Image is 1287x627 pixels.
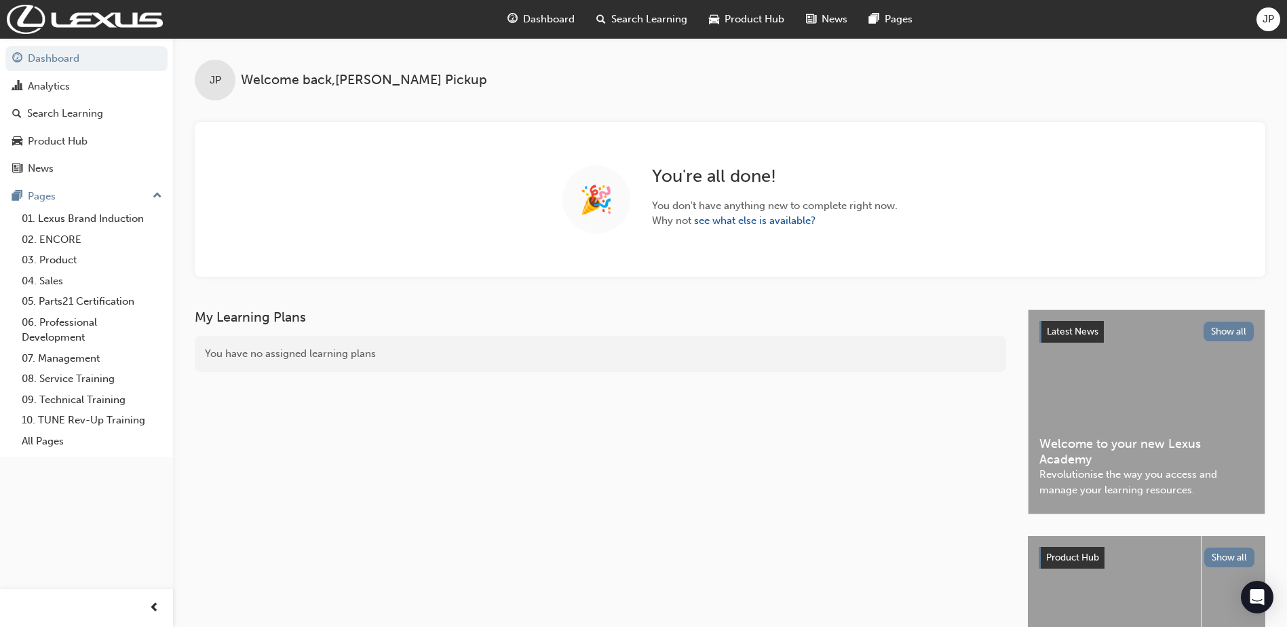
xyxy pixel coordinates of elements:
span: JP [1263,12,1274,27]
a: 06. Professional Development [16,312,168,348]
img: Trak [7,5,163,34]
span: search-icon [12,108,22,120]
a: Analytics [5,74,168,99]
span: car-icon [12,136,22,148]
a: Latest NewsShow all [1039,321,1254,343]
span: Dashboard [523,12,575,27]
span: You don't have anything new to complete right now. [652,198,898,214]
a: 04. Sales [16,271,168,292]
a: 01. Lexus Brand Induction [16,208,168,229]
a: 09. Technical Training [16,389,168,411]
a: 02. ENCORE [16,229,168,250]
a: News [5,156,168,181]
span: search-icon [596,11,606,28]
div: Search Learning [27,106,103,121]
span: Welcome to your new Lexus Academy [1039,436,1254,467]
a: Dashboard [5,46,168,71]
a: Product Hub [5,129,168,154]
a: 08. Service Training [16,368,168,389]
a: Product HubShow all [1039,547,1254,569]
span: pages-icon [869,11,879,28]
div: You have no assigned learning plans [195,336,1006,372]
a: 03. Product [16,250,168,271]
span: Product Hub [1046,552,1099,563]
a: car-iconProduct Hub [698,5,795,33]
div: News [28,161,54,176]
span: car-icon [709,11,719,28]
div: Pages [28,189,56,204]
div: Open Intercom Messenger [1241,581,1273,613]
button: JP [1256,7,1280,31]
span: Latest News [1047,326,1098,337]
button: Pages [5,184,168,209]
h2: You're all done! [652,166,898,187]
div: Analytics [28,79,70,94]
button: DashboardAnalyticsSearch LearningProduct HubNews [5,43,168,184]
span: 🎉 [579,192,613,208]
span: pages-icon [12,191,22,203]
span: news-icon [12,163,22,175]
a: search-iconSearch Learning [585,5,698,33]
span: chart-icon [12,81,22,93]
span: guage-icon [507,11,518,28]
span: Pages [885,12,913,27]
span: News [822,12,847,27]
span: news-icon [806,11,816,28]
span: guage-icon [12,53,22,65]
a: All Pages [16,431,168,452]
span: JP [210,73,221,88]
a: 07. Management [16,348,168,369]
button: Show all [1204,548,1255,567]
a: guage-iconDashboard [497,5,585,33]
span: Why not [652,213,898,229]
div: Product Hub [28,134,88,149]
a: 05. Parts21 Certification [16,291,168,312]
span: Product Hub [725,12,784,27]
span: Welcome back , [PERSON_NAME] Pickup [241,73,487,88]
button: Show all [1204,322,1254,341]
a: Search Learning [5,101,168,126]
span: Search Learning [611,12,687,27]
a: news-iconNews [795,5,858,33]
a: see what else is available? [694,214,815,227]
span: up-icon [153,187,162,205]
span: Revolutionise the way you access and manage your learning resources. [1039,467,1254,497]
a: Latest NewsShow allWelcome to your new Lexus AcademyRevolutionise the way you access and manage y... [1028,309,1265,514]
a: 10. TUNE Rev-Up Training [16,410,168,431]
a: pages-iconPages [858,5,923,33]
span: prev-icon [149,600,159,617]
h3: My Learning Plans [195,309,1006,325]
